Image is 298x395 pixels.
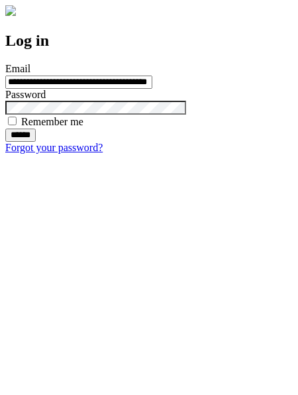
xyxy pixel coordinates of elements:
label: Email [5,63,30,74]
a: Forgot your password? [5,142,103,153]
label: Password [5,89,46,100]
h2: Log in [5,32,293,50]
label: Remember me [21,116,83,127]
img: logo-4e3dc11c47720685a147b03b5a06dd966a58ff35d612b21f08c02c0306f2b779.png [5,5,16,16]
